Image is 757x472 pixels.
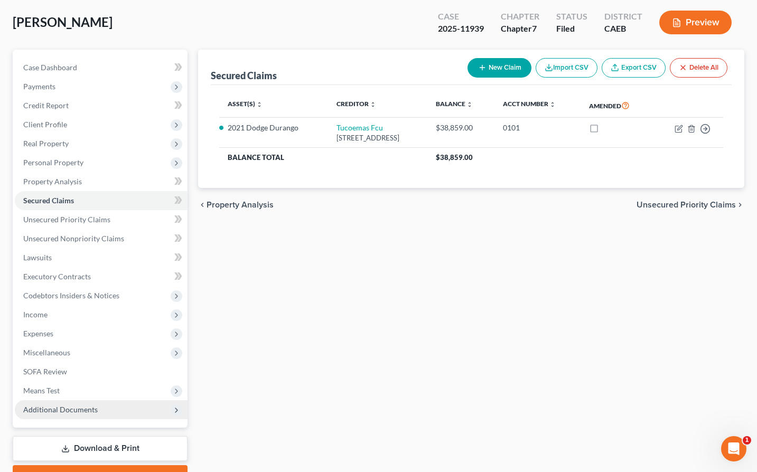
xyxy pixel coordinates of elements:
a: SOFA Review [15,362,188,381]
span: Real Property [23,139,69,148]
div: Secured Claims [211,69,277,82]
div: [STREET_ADDRESS] [337,133,419,143]
a: Export CSV [602,58,666,78]
div: $38,859.00 [436,122,486,133]
a: Executory Contracts [15,267,188,286]
span: Miscellaneous [23,348,70,357]
button: New Claim [468,58,531,78]
button: Unsecured Priority Claims chevron_right [637,201,744,209]
div: CAEB [604,23,642,35]
i: unfold_more [370,101,376,108]
span: Credit Report [23,101,69,110]
a: Secured Claims [15,191,188,210]
div: Chapter [501,23,539,35]
a: Creditor unfold_more [337,100,376,108]
span: Payments [23,82,55,91]
span: Secured Claims [23,196,74,205]
div: District [604,11,642,23]
a: Balance unfold_more [436,100,473,108]
a: Case Dashboard [15,58,188,77]
span: 1 [743,436,751,445]
span: 7 [532,23,537,33]
a: Unsecured Priority Claims [15,210,188,229]
a: Asset(s) unfold_more [228,100,263,108]
span: Unsecured Priority Claims [637,201,736,209]
span: Unsecured Priority Claims [23,215,110,224]
span: Additional Documents [23,405,98,414]
span: Unsecured Nonpriority Claims [23,234,124,243]
span: SOFA Review [23,367,67,376]
th: Balance Total [219,148,427,167]
i: chevron_left [198,201,207,209]
button: Preview [659,11,732,34]
button: Delete All [670,58,727,78]
div: 0101 [503,122,573,133]
span: Income [23,310,48,319]
div: Case [438,11,484,23]
a: Unsecured Nonpriority Claims [15,229,188,248]
span: Expenses [23,329,53,338]
div: 2025-11939 [438,23,484,35]
span: Personal Property [23,158,83,167]
div: Status [556,11,587,23]
i: unfold_more [256,101,263,108]
a: Tucoemas Fcu [337,123,383,132]
iframe: Intercom live chat [721,436,746,461]
th: Amended [581,93,652,118]
span: Codebtors Insiders & Notices [23,291,119,300]
span: Executory Contracts [23,272,91,281]
i: unfold_more [466,101,473,108]
i: unfold_more [549,101,556,108]
a: Acct Number unfold_more [503,100,556,108]
i: chevron_right [736,201,744,209]
button: chevron_left Property Analysis [198,201,274,209]
span: Client Profile [23,120,67,129]
a: Download & Print [13,436,188,461]
a: Credit Report [15,96,188,115]
span: Lawsuits [23,253,52,262]
span: $38,859.00 [436,153,473,162]
button: Import CSV [536,58,597,78]
span: [PERSON_NAME] [13,14,113,30]
span: Means Test [23,386,60,395]
span: Property Analysis [207,201,274,209]
div: Filed [556,23,587,35]
a: Lawsuits [15,248,188,267]
span: Property Analysis [23,177,82,186]
a: Property Analysis [15,172,188,191]
div: Chapter [501,11,539,23]
span: Case Dashboard [23,63,77,72]
li: 2021 Dodge Durango [228,122,320,133]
